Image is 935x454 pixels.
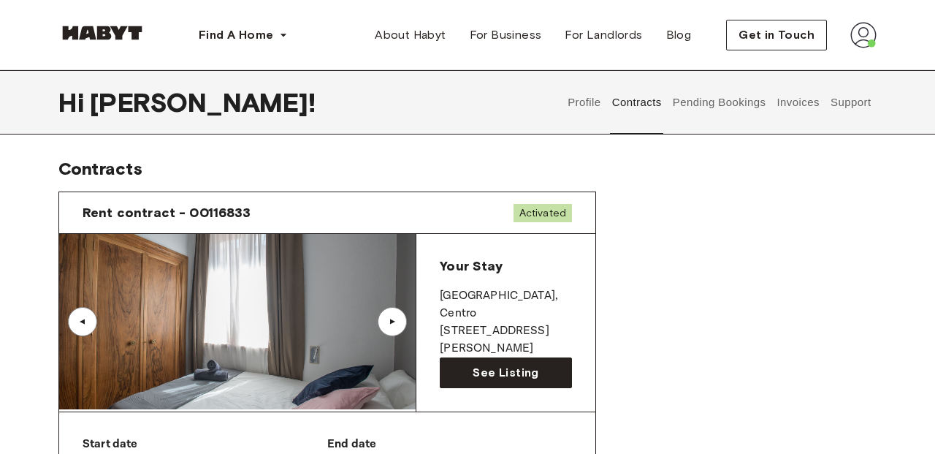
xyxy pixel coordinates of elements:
span: Activated [514,204,572,222]
p: Start date [83,436,327,453]
a: About Habyt [363,20,457,50]
span: Contracts [58,158,142,179]
a: For Business [458,20,554,50]
button: Invoices [775,70,821,135]
span: Find A Home [199,26,273,44]
button: Find A Home [187,20,299,50]
p: End date [327,436,572,453]
div: ▲ [385,317,400,326]
img: avatar [850,22,877,48]
a: For Landlords [553,20,654,50]
span: About Habyt [375,26,446,44]
div: user profile tabs [562,70,877,135]
span: Your Stay [440,258,502,274]
span: Get in Touch [739,26,814,44]
span: For Business [470,26,542,44]
button: Get in Touch [726,20,827,50]
span: [PERSON_NAME] ! [90,87,316,118]
button: Profile [566,70,603,135]
span: Rent contract - 00116833 [83,204,251,222]
img: Habyt [58,26,146,40]
img: Image of the room [59,234,416,409]
a: Blog [654,20,703,50]
span: For Landlords [565,26,642,44]
button: Contracts [610,70,663,135]
span: Hi [58,87,90,118]
button: Pending Bookings [671,70,768,135]
a: See Listing [440,357,572,388]
p: [GEOGRAPHIC_DATA] , Centro [440,287,572,322]
button: Support [828,70,873,135]
span: See Listing [473,364,538,382]
div: ▲ [75,317,90,326]
p: [STREET_ADDRESS][PERSON_NAME] [440,322,572,357]
span: Blog [666,26,692,44]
